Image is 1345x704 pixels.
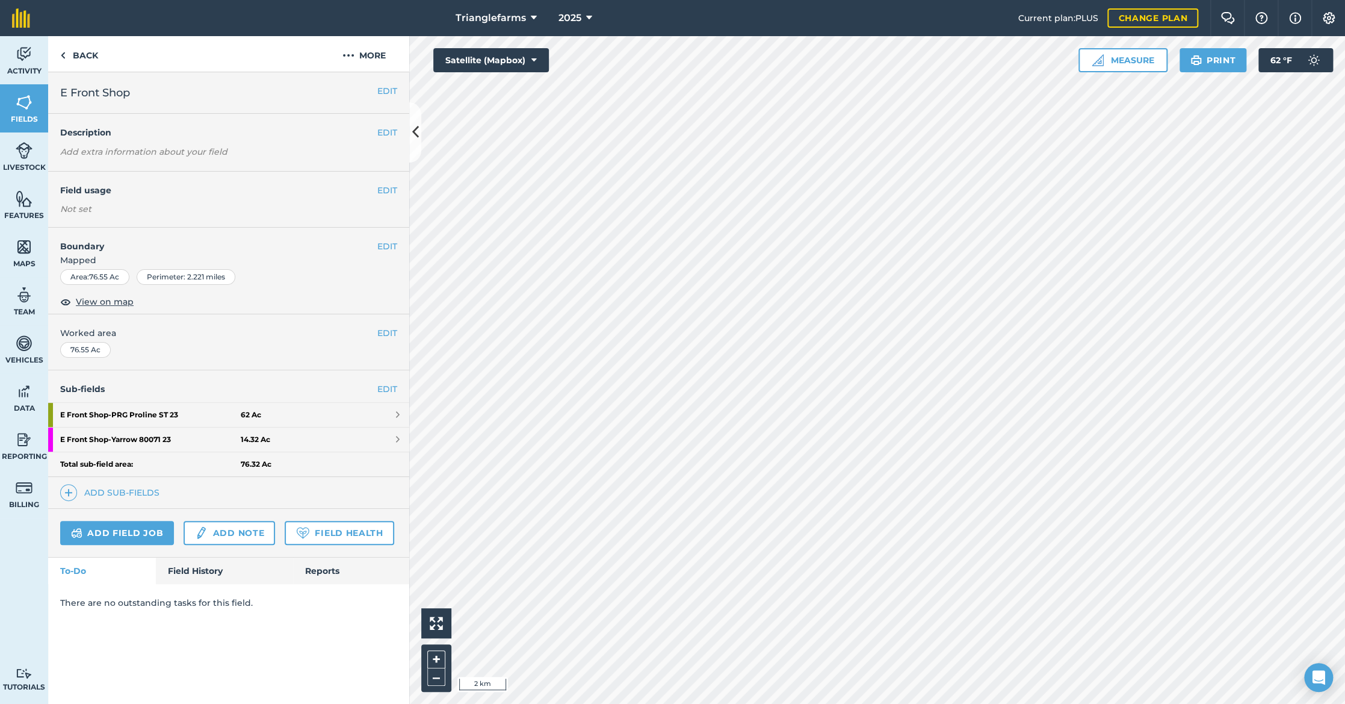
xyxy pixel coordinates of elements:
[48,254,409,267] span: Mapped
[377,326,397,340] button: EDIT
[558,11,581,25] span: 2025
[16,45,32,63] img: svg+xml;base64,PD94bWwgdmVyc2lvbj0iMS4wIiBlbmNvZGluZz0idXRmLTgiPz4KPCEtLSBHZW5lcmF0b3I6IEFkb2JlIE...
[48,36,110,72] a: Back
[60,146,227,157] em: Add extra information about your field
[60,459,241,469] strong: Total sub-field area:
[1180,48,1247,72] button: Print
[194,526,208,540] img: svg+xml;base64,PD94bWwgdmVyc2lvbj0iMS4wIiBlbmNvZGluZz0idXRmLTgiPz4KPCEtLSBHZW5lcmF0b3I6IEFkb2JlIE...
[1078,48,1167,72] button: Measure
[60,403,241,427] strong: E Front Shop - PRG Proline ST 23
[16,190,32,208] img: svg+xml;base64,PHN2ZyB4bWxucz0iaHR0cDovL3d3dy53My5vcmcvMjAwMC9zdmciIHdpZHRoPSI1NiIgaGVpZ2h0PSI2MC...
[137,269,235,285] div: Perimeter : 2.221 miles
[48,382,409,396] h4: Sub-fields
[1302,48,1326,72] img: svg+xml;base64,PD94bWwgdmVyc2lvbj0iMS4wIiBlbmNvZGluZz0idXRmLTgiPz4KPCEtLSBHZW5lcmF0b3I6IEFkb2JlIE...
[156,558,292,584] a: Field History
[241,410,261,420] strong: 62 Ac
[319,36,409,72] button: More
[16,382,32,400] img: svg+xml;base64,PD94bWwgdmVyc2lvbj0iMS4wIiBlbmNvZGluZz0idXRmLTgiPz4KPCEtLSBHZW5lcmF0b3I6IEFkb2JlIE...
[16,142,32,160] img: svg+xml;base64,PD94bWwgdmVyc2lvbj0iMS4wIiBlbmNvZGluZz0idXRmLTgiPz4KPCEtLSBHZW5lcmF0b3I6IEFkb2JlIE...
[60,184,377,197] h4: Field usage
[1018,11,1098,25] span: Current plan : PLUS
[48,403,409,427] a: E Front Shop-PRG Proline ST 2362 Ac
[48,228,377,253] h4: Boundary
[16,668,32,679] img: svg+xml;base64,PD94bWwgdmVyc2lvbj0iMS4wIiBlbmNvZGluZz0idXRmLTgiPz4KPCEtLSBHZW5lcmF0b3I6IEFkb2JlIE...
[48,558,156,584] a: To-Do
[377,382,397,396] a: EDIT
[427,668,445,686] button: –
[342,48,354,63] img: svg+xml;base64,PHN2ZyB4bWxucz0iaHR0cDovL3d3dy53My5vcmcvMjAwMC9zdmciIHdpZHRoPSIyMCIgaGVpZ2h0PSIyNC...
[60,269,129,285] div: Area : 76.55 Ac
[60,484,164,501] a: Add sub-fields
[60,596,397,609] p: There are no outstanding tasks for this field.
[48,428,409,452] a: E Front Shop-Yarrow 80071 2314.32 Ac
[16,238,32,256] img: svg+xml;base64,PHN2ZyB4bWxucz0iaHR0cDovL3d3dy53My5vcmcvMjAwMC9zdmciIHdpZHRoPSI1NiIgaGVpZ2h0PSI2MC...
[60,428,241,452] strong: E Front Shop - Yarrow 80071 23
[60,84,130,101] span: E Front Shop
[16,286,32,304] img: svg+xml;base64,PD94bWwgdmVyc2lvbj0iMS4wIiBlbmNvZGluZz0idXRmLTgiPz4KPCEtLSBHZW5lcmF0b3I6IEFkb2JlIE...
[60,126,397,139] h4: Description
[1092,54,1104,66] img: Ruler icon
[60,326,397,340] span: Worked area
[1304,663,1333,692] div: Open Intercom Messenger
[64,485,73,500] img: svg+xml;base64,PHN2ZyB4bWxucz0iaHR0cDovL3d3dy53My5vcmcvMjAwMC9zdmciIHdpZHRoPSIxNCIgaGVpZ2h0PSIyNC...
[1270,48,1292,72] span: 62 ° F
[184,521,275,545] a: Add note
[1322,12,1336,24] img: A cog icon
[60,521,174,545] a: Add field job
[377,240,397,253] button: EDIT
[1107,8,1198,28] a: Change plan
[16,93,32,111] img: svg+xml;base64,PHN2ZyB4bWxucz0iaHR0cDovL3d3dy53My5vcmcvMjAwMC9zdmciIHdpZHRoPSI1NiIgaGVpZ2h0PSI2MC...
[456,11,526,25] span: Trianglefarms
[60,294,134,309] button: View on map
[285,521,394,545] a: Field Health
[1258,48,1333,72] button: 62 °F
[12,8,30,28] img: fieldmargin Logo
[16,479,32,497] img: svg+xml;base64,PD94bWwgdmVyc2lvbj0iMS4wIiBlbmNvZGluZz0idXRmLTgiPz4KPCEtLSBHZW5lcmF0b3I6IEFkb2JlIE...
[60,342,111,358] div: 76.55 Ac
[16,334,32,352] img: svg+xml;base64,PD94bWwgdmVyc2lvbj0iMS4wIiBlbmNvZGluZz0idXRmLTgiPz4KPCEtLSBHZW5lcmF0b3I6IEFkb2JlIE...
[1220,12,1235,24] img: Two speech bubbles overlapping with the left bubble in the forefront
[241,435,270,444] strong: 14.32 Ac
[60,48,66,63] img: svg+xml;base64,PHN2ZyB4bWxucz0iaHR0cDovL3d3dy53My5vcmcvMjAwMC9zdmciIHdpZHRoPSI5IiBoZWlnaHQ9IjI0Ii...
[241,459,271,469] strong: 76.32 Ac
[60,203,397,215] div: Not set
[1190,53,1202,67] img: svg+xml;base64,PHN2ZyB4bWxucz0iaHR0cDovL3d3dy53My5vcmcvMjAwMC9zdmciIHdpZHRoPSIxOSIgaGVpZ2h0PSIyNC...
[71,526,82,540] img: svg+xml;base64,PD94bWwgdmVyc2lvbj0iMS4wIiBlbmNvZGluZz0idXRmLTgiPz4KPCEtLSBHZW5lcmF0b3I6IEFkb2JlIE...
[433,48,549,72] button: Satellite (Mapbox)
[377,84,397,98] button: EDIT
[76,295,134,308] span: View on map
[1289,11,1301,25] img: svg+xml;base64,PHN2ZyB4bWxucz0iaHR0cDovL3d3dy53My5vcmcvMjAwMC9zdmciIHdpZHRoPSIxNyIgaGVpZ2h0PSIxNy...
[427,650,445,668] button: +
[16,431,32,449] img: svg+xml;base64,PD94bWwgdmVyc2lvbj0iMS4wIiBlbmNvZGluZz0idXRmLTgiPz4KPCEtLSBHZW5lcmF0b3I6IEFkb2JlIE...
[60,294,71,309] img: svg+xml;base64,PHN2ZyB4bWxucz0iaHR0cDovL3d3dy53My5vcmcvMjAwMC9zdmciIHdpZHRoPSIxOCIgaGVpZ2h0PSIyNC...
[293,558,409,584] a: Reports
[377,126,397,139] button: EDIT
[430,617,443,630] img: Four arrows, one pointing top left, one top right, one bottom right and the last bottom left
[377,184,397,197] button: EDIT
[1254,12,1269,24] img: A question mark icon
